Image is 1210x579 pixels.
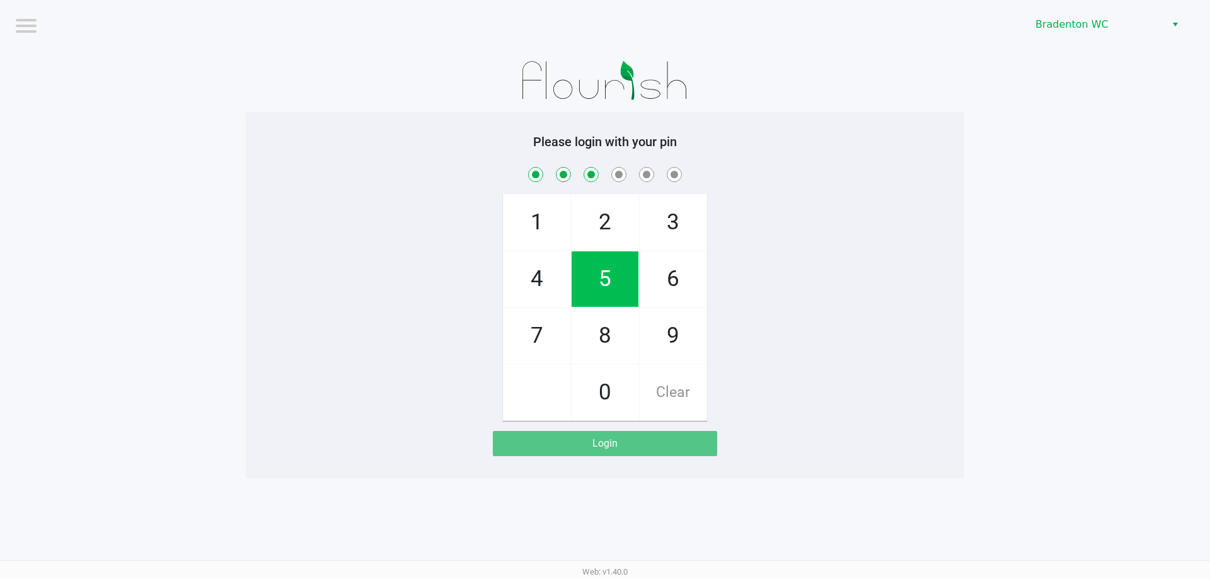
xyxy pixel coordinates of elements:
span: Clear [640,365,706,420]
span: 4 [504,251,570,307]
button: Select [1166,13,1184,36]
span: 3 [640,195,706,250]
span: 7 [504,308,570,364]
h5: Please login with your pin [255,134,955,149]
span: Web: v1.40.0 [582,567,628,576]
span: 5 [572,251,638,307]
span: 9 [640,308,706,364]
span: 0 [572,365,638,420]
span: 2 [572,195,638,250]
span: 1 [504,195,570,250]
span: 6 [640,251,706,307]
span: 8 [572,308,638,364]
span: Bradenton WC [1035,17,1158,32]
